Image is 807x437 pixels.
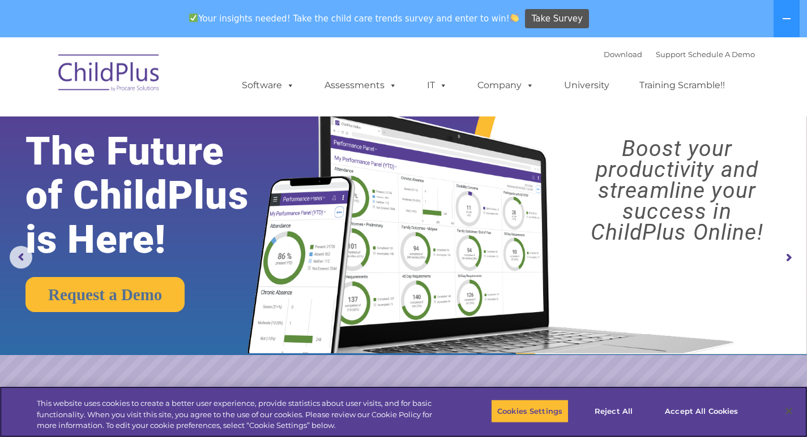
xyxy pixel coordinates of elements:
[510,14,519,22] img: 👏
[688,50,755,59] a: Schedule A Demo
[628,74,736,97] a: Training Scramble!!
[532,9,583,29] span: Take Survey
[157,121,206,129] span: Phone number
[157,75,192,83] span: Last name
[776,399,801,423] button: Close
[189,14,198,22] img: ✅
[416,74,459,97] a: IT
[525,9,589,29] a: Take Survey
[25,277,185,312] a: Request a Demo
[553,74,621,97] a: University
[604,50,755,59] font: |
[185,7,524,29] span: Your insights needed! Take the child care trends survey and enter to win!
[37,398,444,431] div: This website uses cookies to create a better user experience, provide statistics about user visit...
[53,46,166,103] img: ChildPlus by Procare Solutions
[466,74,545,97] a: Company
[25,129,283,262] rs-layer: The Future of ChildPlus is Here!
[659,399,744,423] button: Accept All Cookies
[557,139,797,243] rs-layer: Boost your productivity and streamline your success in ChildPlus Online!
[230,74,306,97] a: Software
[578,399,649,423] button: Reject All
[313,74,408,97] a: Assessments
[604,50,642,59] a: Download
[656,50,686,59] a: Support
[491,399,569,423] button: Cookies Settings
